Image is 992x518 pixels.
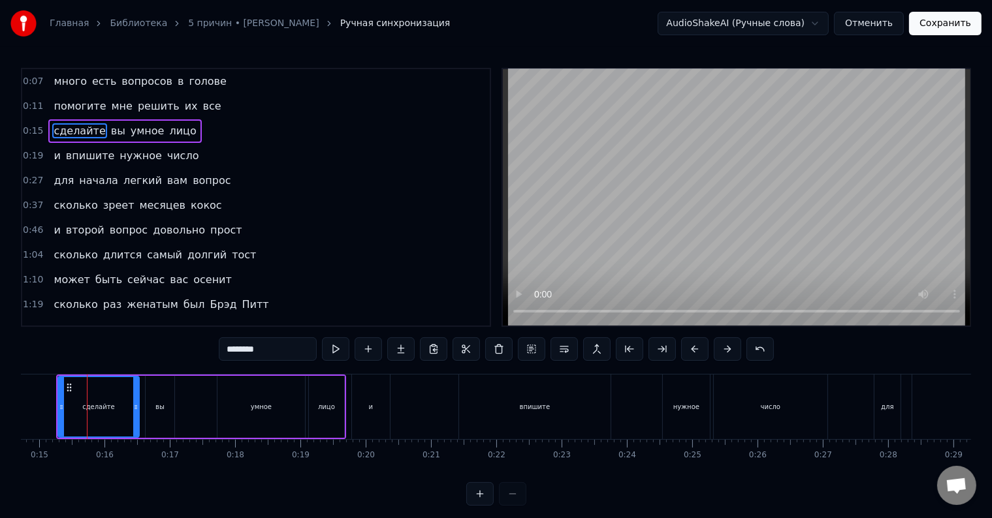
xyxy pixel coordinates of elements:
[129,123,166,138] span: умное
[71,322,101,337] span: меня
[23,249,43,262] span: 1:04
[108,222,149,237] span: вопрос
[50,17,89,30] a: Главная
[488,450,505,461] div: 0:22
[318,402,335,412] div: лицо
[23,199,43,212] span: 0:37
[110,17,167,30] a: Библиотека
[182,297,206,312] span: был
[176,74,185,89] span: в
[231,247,257,262] span: тост
[65,222,106,237] span: второй
[168,123,197,138] span: лицо
[23,323,43,336] span: 1:30
[423,450,440,461] div: 0:21
[814,450,832,461] div: 0:27
[146,322,169,337] span: вам
[52,123,106,138] span: сделайте
[31,450,48,461] div: 0:15
[52,222,61,237] span: и
[23,149,43,162] span: 0:19
[186,247,228,262] span: долгий
[122,173,163,188] span: легкий
[65,148,116,163] span: впишите
[880,450,897,461] div: 0:28
[168,272,189,287] span: вас
[251,402,272,412] div: умное
[138,198,187,213] span: месяцев
[189,198,223,213] span: кокос
[241,297,270,312] span: Питт
[340,17,451,30] span: Ручная синхронизация
[102,247,143,262] span: длится
[937,466,976,505] div: Открытый чат
[52,198,99,213] span: сколько
[102,198,136,213] span: зреет
[52,272,91,287] span: может
[91,74,118,89] span: есть
[103,322,144,337] span: вопрос
[52,99,107,114] span: помогите
[23,174,43,187] span: 0:27
[673,402,699,412] div: нужное
[52,148,61,163] span: и
[52,297,99,312] span: сколько
[881,402,893,412] div: для
[152,222,206,237] span: довольно
[96,450,114,461] div: 0:16
[50,17,450,30] nav: breadcrumb
[945,450,963,461] div: 0:29
[188,17,319,30] a: 5 причин • [PERSON_NAME]
[126,272,166,287] span: сейчас
[749,450,767,461] div: 0:26
[184,99,199,114] span: их
[146,247,184,262] span: самый
[78,173,120,188] span: начала
[23,298,43,311] span: 1:19
[197,322,227,337] span: меня
[369,402,374,412] div: и
[110,99,134,114] span: мне
[161,450,179,461] div: 0:17
[834,12,904,35] button: Отменить
[202,99,223,114] span: все
[52,247,99,262] span: сколько
[10,10,37,37] img: youka
[909,12,982,35] button: Сохранить
[292,450,310,461] div: 0:19
[136,99,181,114] span: решить
[187,74,227,89] span: голове
[23,125,43,138] span: 0:15
[82,402,115,412] div: сделайте
[110,123,127,138] span: вы
[166,173,189,188] span: вам
[191,173,232,188] span: вопрос
[520,402,551,412] div: впишите
[125,297,180,312] span: женатым
[52,74,88,89] span: много
[52,322,67,337] span: от
[94,272,123,287] span: быть
[166,148,200,163] span: число
[23,273,43,286] span: 1:10
[761,402,780,412] div: число
[192,272,233,287] span: осенит
[357,450,375,461] div: 0:20
[23,75,43,88] span: 0:07
[553,450,571,461] div: 0:23
[52,173,75,188] span: для
[120,74,174,89] span: вопросов
[23,224,43,237] span: 0:46
[209,222,244,237] span: прост
[227,450,244,461] div: 0:18
[23,100,43,113] span: 0:11
[118,148,163,163] span: нужное
[155,402,165,412] div: вы
[172,322,194,337] span: про
[209,297,238,312] span: Брэд
[618,450,636,461] div: 0:24
[684,450,701,461] div: 0:25
[102,297,123,312] span: раз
